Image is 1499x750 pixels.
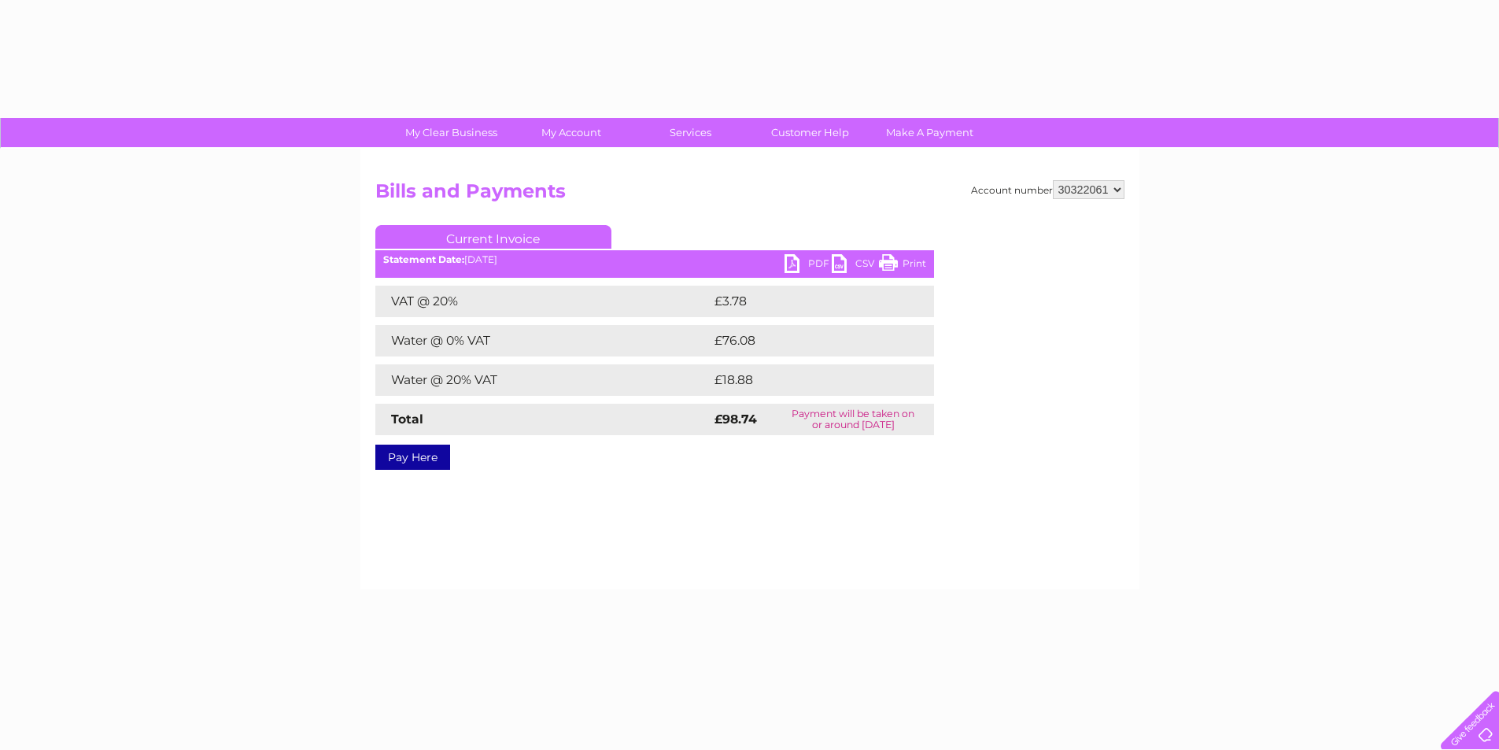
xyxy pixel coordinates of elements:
[971,180,1124,199] div: Account number
[375,286,711,317] td: VAT @ 20%
[383,253,464,265] b: Statement Date:
[745,118,875,147] a: Customer Help
[711,286,897,317] td: £3.78
[879,254,926,277] a: Print
[386,118,516,147] a: My Clear Business
[391,412,423,427] strong: Total
[785,254,832,277] a: PDF
[626,118,755,147] a: Services
[375,180,1124,210] h2: Bills and Payments
[506,118,636,147] a: My Account
[711,364,902,396] td: £18.88
[714,412,757,427] strong: £98.74
[375,445,450,470] a: Pay Here
[375,364,711,396] td: Water @ 20% VAT
[832,254,879,277] a: CSV
[375,254,934,265] div: [DATE]
[375,325,711,357] td: Water @ 0% VAT
[865,118,995,147] a: Make A Payment
[711,325,903,357] td: £76.08
[773,404,934,435] td: Payment will be taken on or around [DATE]
[375,225,611,249] a: Current Invoice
